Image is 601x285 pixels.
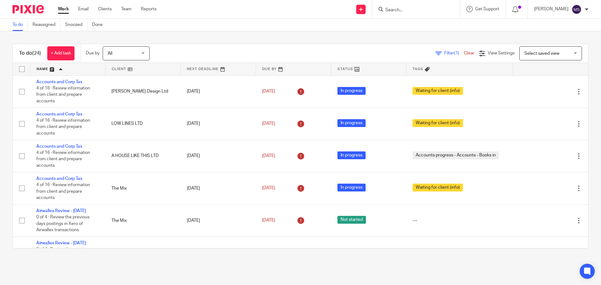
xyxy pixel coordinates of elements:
span: Tags [413,67,423,71]
td: [PERSON_NAME] Design Ltd [105,75,180,108]
span: Filter [444,51,464,55]
span: [DATE] [262,218,275,223]
img: Pixie [13,5,44,13]
a: Accounts and Corp Tax [36,144,82,149]
p: [PERSON_NAME] [534,6,568,12]
span: [DATE] [262,154,275,158]
span: 0 of 4 · Review the previous days postings in Xero of Airwallex transactions [36,247,90,264]
span: Waiting for client (info) [413,184,463,191]
span: 4 of 16 · Review information from client and prepare accounts [36,183,90,200]
span: (1) [454,51,459,55]
span: In progress [337,87,366,95]
span: All [108,51,112,56]
span: [DATE] [262,89,275,94]
a: Accounts and Corp Tax [36,176,82,181]
span: Select saved view [524,51,559,56]
td: [DATE] [181,172,256,204]
td: [DATE] [181,140,256,172]
td: LOW LINES LTD [105,108,180,140]
span: (24) [32,51,41,56]
a: Accounts and Corp Tax [36,80,82,84]
a: Snoozed [65,19,87,31]
td: [DATE] [181,75,256,108]
input: Search [385,8,441,13]
span: 4 of 16 · Review information from client and prepare accounts [36,118,90,135]
span: Not started [337,248,366,256]
span: 0 of 4 · Review the previous days postings in Xero of Airwallex transactions [36,215,90,232]
a: Clients [98,6,112,12]
span: 4 of 16 · Review information from client and prepare accounts [36,150,90,168]
td: The Mix [105,172,180,204]
span: In progress [337,151,366,159]
td: [DATE] [181,108,256,140]
a: Airwallex Review - [DATE] [36,209,86,213]
a: To do [13,19,28,31]
td: A HOUSE LIKE THIS LTD [105,140,180,172]
a: Reassigned [33,19,60,31]
a: Accounts and Corp Tax [36,112,82,116]
a: Team [121,6,131,12]
span: Not started [337,216,366,224]
h1: To do [19,50,41,57]
a: Work [58,6,69,12]
div: --- [413,217,507,224]
a: Airwallex Review - [DATE] [36,241,86,245]
p: Due by [86,50,100,56]
span: In progress [337,184,366,191]
span: Waiting for client (info) [413,87,463,95]
span: [DATE] [262,186,275,190]
td: The Mix [105,237,180,269]
span: In progress [337,119,366,127]
a: Email [78,6,89,12]
td: The Mix [105,204,180,237]
a: Reports [141,6,157,12]
span: View Settings [488,51,515,55]
span: [DATE] [262,121,275,126]
td: [DATE] [181,204,256,237]
img: svg%3E [572,4,582,14]
span: 4 of 16 · Review information from client and prepare accounts [36,86,90,103]
td: [DATE] [181,237,256,269]
span: Waiting for client (info) [413,119,463,127]
span: Get Support [475,7,499,11]
a: Done [92,19,107,31]
a: + Add task [47,46,74,60]
span: Accounts progress - Accounts - Books in [413,151,499,159]
a: Clear [464,51,474,55]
